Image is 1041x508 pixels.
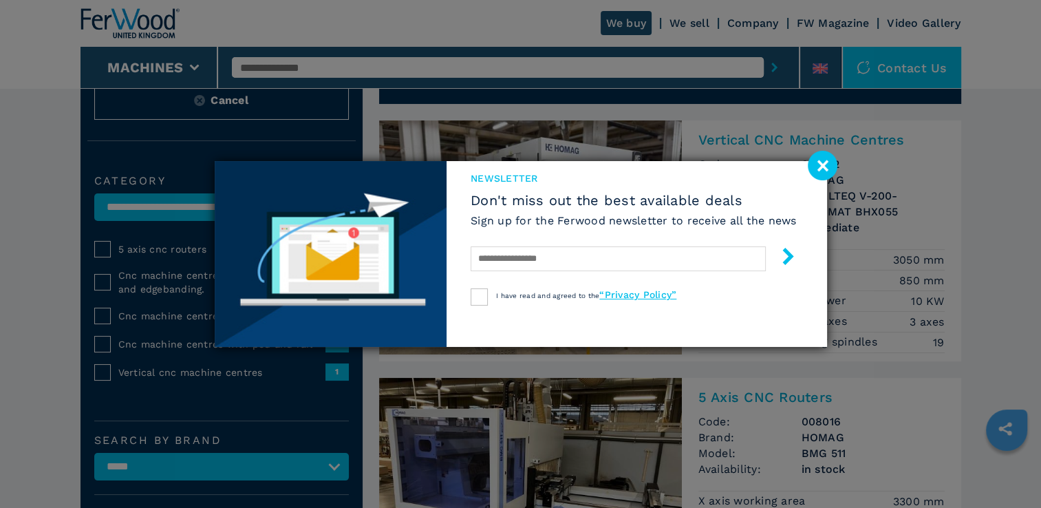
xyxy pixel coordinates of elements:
h6: Sign up for the Ferwood newsletter to receive all the news [471,213,797,229]
span: Don't miss out the best available deals [471,192,797,209]
button: submit-button [766,242,797,275]
span: newsletter [471,171,797,185]
span: I have read and agreed to the [496,292,676,299]
img: Newsletter image [215,161,447,347]
a: “Privacy Policy” [599,289,676,300]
